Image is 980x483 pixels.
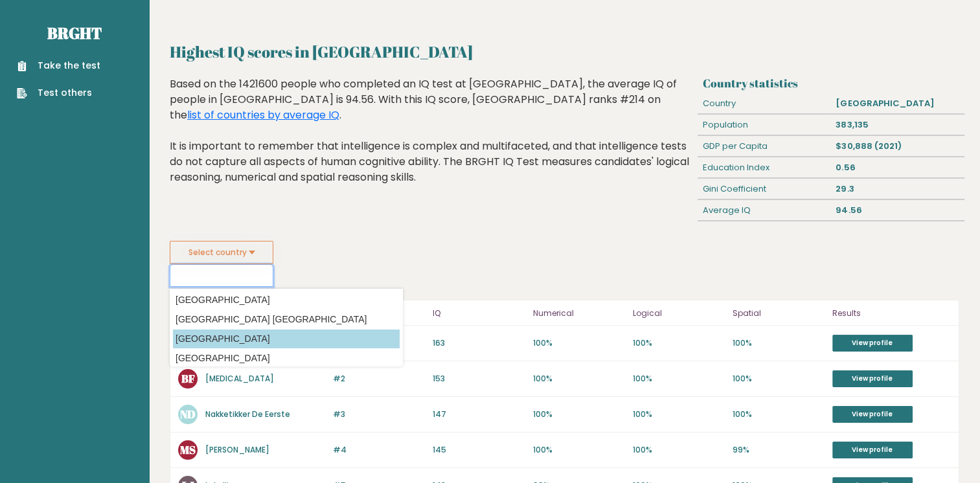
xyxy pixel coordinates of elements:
h2: Highest IQ scores in [GEOGRAPHIC_DATA] [170,40,959,63]
div: Gini Coefficient [698,179,831,199]
p: 100% [532,444,624,456]
a: list of countries by average IQ [187,107,339,122]
a: View profile [832,442,913,458]
p: 100% [532,373,624,385]
div: GDP per Capita [698,136,831,157]
div: Education Index [698,157,831,178]
p: 100% [633,444,725,456]
p: Logical [633,306,725,321]
p: 100% [633,373,725,385]
p: #2 [333,373,425,385]
p: 100% [633,337,725,349]
a: View profile [832,406,913,423]
div: Average IQ [698,200,831,221]
p: 145 [433,444,525,456]
a: [MEDICAL_DATA] [205,373,274,384]
p: Results [832,306,951,321]
p: 100% [532,409,624,420]
a: [PERSON_NAME] [205,444,269,455]
a: Test others [17,86,100,100]
text: MS [180,442,196,457]
a: Nakketikker De Eerste [205,409,290,420]
a: Take the test [17,59,100,73]
option: [GEOGRAPHIC_DATA] [173,349,400,368]
input: Select your country [170,264,273,287]
option: [GEOGRAPHIC_DATA] [GEOGRAPHIC_DATA] [173,310,400,329]
p: 147 [433,409,525,420]
p: Numerical [532,306,624,321]
div: 29.3 [831,179,964,199]
p: 100% [733,373,825,385]
option: [GEOGRAPHIC_DATA] [173,291,400,309]
div: $30,888 (2021) [831,136,964,157]
p: #3 [333,409,425,420]
p: Spatial [733,306,825,321]
p: 100% [532,337,624,349]
div: Based on the 1421600 people who completed an IQ test at [GEOGRAPHIC_DATA], the average IQ of peop... [170,76,693,205]
div: [GEOGRAPHIC_DATA] [831,93,964,114]
p: 99% [733,444,825,456]
p: IQ [433,306,525,321]
p: 100% [633,409,725,420]
div: Population [698,115,831,135]
p: 100% [733,409,825,420]
div: Country [698,93,831,114]
option: [GEOGRAPHIC_DATA] [173,330,400,348]
h3: Country statistics [703,76,959,90]
p: 163 [433,337,525,349]
div: 0.56 [831,157,964,178]
a: Brght [47,23,102,43]
p: 100% [733,337,825,349]
p: #4 [333,444,425,456]
text: ND [180,407,196,421]
a: View profile [832,335,913,352]
p: 153 [433,373,525,385]
text: BF [181,371,195,386]
div: 94.56 [831,200,964,221]
a: View profile [832,370,913,387]
button: Select country [170,241,273,264]
div: 383,135 [831,115,964,135]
